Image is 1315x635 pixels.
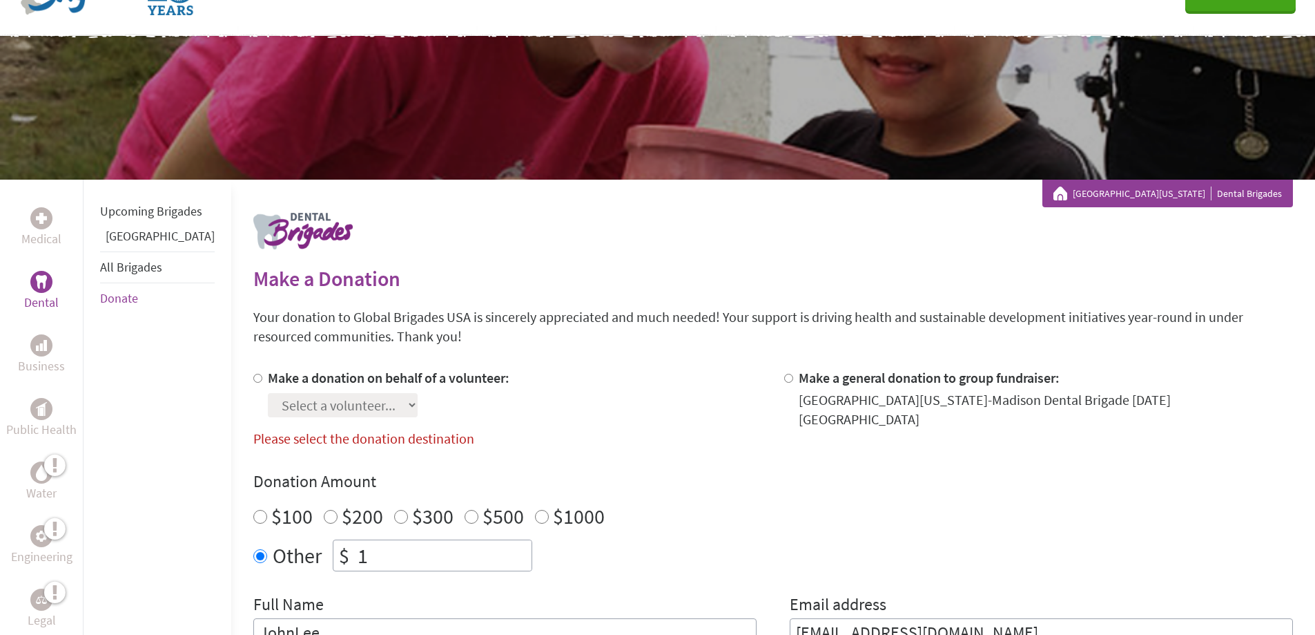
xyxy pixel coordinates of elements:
[36,531,47,542] img: Engineering
[100,290,138,306] a: Donate
[100,283,215,314] li: Donate
[24,271,59,312] a: DentalDental
[273,540,322,571] label: Other
[790,594,886,618] label: Email address
[253,213,353,249] img: logo-dental.png
[6,398,77,439] a: Public HealthPublic Health
[412,503,454,529] label: $300
[253,266,1293,291] h2: Make a Donation
[26,462,57,503] a: WaterWater
[36,275,47,288] img: Dental
[253,430,474,447] label: Please select the donation destination
[799,390,1293,429] div: [GEOGRAPHIC_DATA][US_STATE]-Madison Dental Brigade [DATE] [GEOGRAPHIC_DATA]
[30,462,52,484] div: Water
[21,229,61,249] p: Medical
[11,547,72,567] p: Engineering
[253,594,324,618] label: Full Name
[36,402,47,416] img: Public Health
[36,340,47,351] img: Business
[18,357,65,376] p: Business
[342,503,383,529] label: $200
[30,271,52,293] div: Dental
[36,596,47,604] img: Legal Empowerment
[799,369,1060,386] label: Make a general donation to group fundraiser:
[253,471,1293,493] h4: Donation Amount
[253,307,1293,346] p: Your donation to Global Brigades USA is sincerely appreciated and much needed! Your support is dr...
[18,334,65,376] a: BusinessBusiness
[271,503,313,529] label: $100
[36,464,47,480] img: Water
[24,293,59,312] p: Dental
[1073,187,1211,200] a: [GEOGRAPHIC_DATA][US_STATE]
[30,398,52,420] div: Public Health
[36,213,47,224] img: Medical
[26,484,57,503] p: Water
[1053,187,1282,200] div: Dental Brigades
[100,196,215,227] li: Upcoming Brigades
[483,503,524,529] label: $500
[333,540,355,571] div: $
[100,227,215,252] li: Guatemala
[100,259,162,275] a: All Brigades
[100,252,215,283] li: All Brigades
[355,540,532,571] input: Enter Amount
[268,369,509,386] label: Make a donation on behalf of a volunteer:
[21,207,61,249] a: MedicalMedical
[30,334,52,357] div: Business
[100,203,202,219] a: Upcoming Brigades
[11,525,72,567] a: EngineeringEngineering
[6,420,77,439] p: Public Health
[30,207,52,229] div: Medical
[30,525,52,547] div: Engineering
[553,503,605,529] label: $1000
[106,228,215,244] a: [GEOGRAPHIC_DATA]
[30,589,52,611] div: Legal Empowerment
